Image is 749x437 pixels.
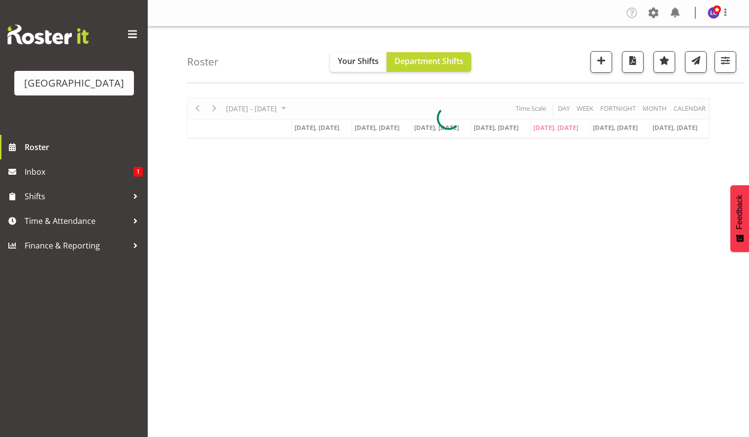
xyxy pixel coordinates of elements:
[653,51,675,73] button: Highlight an important date within the roster.
[25,238,128,253] span: Finance & Reporting
[590,51,612,73] button: Add a new shift
[735,195,744,229] span: Feedback
[622,51,644,73] button: Download a PDF of the roster according to the set date range.
[715,51,736,73] button: Filter Shifts
[24,76,124,91] div: [GEOGRAPHIC_DATA]
[25,214,128,228] span: Time & Attendance
[730,185,749,252] button: Feedback - Show survey
[133,167,143,177] span: 1
[25,140,143,155] span: Roster
[25,189,128,204] span: Shifts
[25,164,133,179] span: Inbox
[7,25,89,44] img: Rosterit website logo
[338,56,379,66] span: Your Shifts
[387,52,471,72] button: Department Shifts
[187,56,219,67] h4: Roster
[685,51,707,73] button: Send a list of all shifts for the selected filtered period to all rostered employees.
[394,56,463,66] span: Department Shifts
[330,52,387,72] button: Your Shifts
[708,7,719,19] img: laurie-cook11580.jpg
